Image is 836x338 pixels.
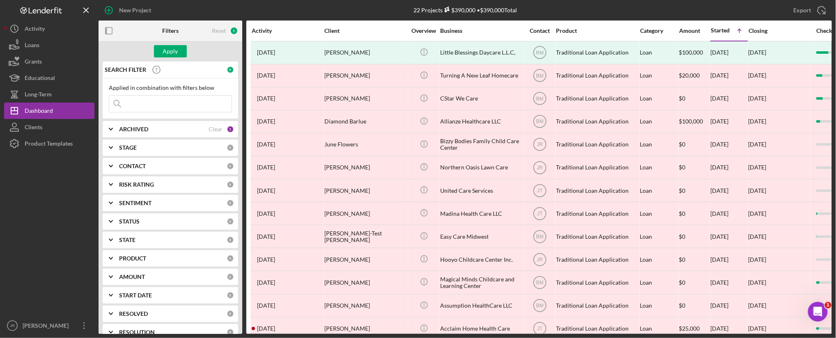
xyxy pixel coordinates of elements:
[227,66,234,73] div: 0
[537,326,543,332] text: JT
[640,203,678,224] div: Loan
[749,256,767,263] time: [DATE]
[257,164,275,171] time: 2024-04-24 01:04
[556,180,638,201] div: Traditional Loan Application
[537,257,543,263] text: JR
[154,45,187,57] button: Apply
[257,256,275,263] time: 2024-07-26 01:02
[227,144,234,151] div: 0
[227,218,234,225] div: 0
[679,42,710,64] div: $100,000
[440,111,522,132] div: Allianze Healthcare LLC
[324,27,407,34] div: Client
[679,180,710,201] div: $0
[440,249,522,270] div: Hooyo Childcare Center Inc.
[440,65,522,87] div: Turning A New Leaf Homecare
[25,135,73,154] div: Product Templates
[749,325,767,332] time: [DATE]
[794,2,811,18] div: Export
[209,126,223,132] div: Clear
[227,199,234,207] div: 0
[4,135,94,152] button: Product Templates
[252,27,324,34] div: Activity
[749,279,767,286] time: [DATE]
[440,180,522,201] div: United Care Services
[556,249,638,270] div: Traditional Loan Application
[640,272,678,293] div: Loan
[440,226,522,247] div: Easy Care Midwest
[440,203,522,224] div: Madina Health Care LLC
[640,134,678,155] div: Loan
[227,126,234,133] div: 1
[230,27,238,35] div: 1
[440,295,522,317] div: Assumption HealthCare LLC
[21,317,74,336] div: [PERSON_NAME]
[640,157,678,178] div: Loan
[4,86,94,103] a: Long-Term
[162,27,179,34] b: Filters
[536,96,544,102] text: BM
[640,226,678,247] div: Loan
[640,295,678,317] div: Loan
[556,65,638,87] div: Traditional Loan Application
[119,292,152,299] b: START DATE
[440,157,522,178] div: Northern Oasis Lawn Care
[25,103,53,121] div: Dashboard
[536,73,544,79] text: BM
[119,274,145,280] b: AMOUNT
[440,134,522,155] div: Bizzy Bodies Family Child Care Center
[808,302,828,322] iframe: Intercom live chat
[679,134,710,155] div: $0
[536,50,544,56] text: RM
[440,272,522,293] div: Magical Minds Childcare and Learning Center
[711,180,748,201] div: [DATE]
[640,65,678,87] div: Loan
[711,88,748,110] div: [DATE]
[524,27,555,34] div: Contact
[227,181,234,188] div: 0
[25,119,42,137] div: Clients
[711,226,748,247] div: [DATE]
[749,164,767,171] time: [DATE]
[679,88,710,110] div: $0
[4,70,94,86] button: Educational
[536,119,544,125] text: BM
[679,157,710,178] div: $0
[440,88,522,110] div: CStar We Care
[227,162,234,170] div: 0
[556,295,638,317] div: Traditional Loan Application
[257,302,275,309] time: 2024-09-18 05:40
[537,142,543,148] text: JR
[4,53,94,70] a: Grants
[556,27,638,34] div: Product
[640,249,678,270] div: Loan
[556,203,638,224] div: Traditional Loan Application
[25,70,55,88] div: Educational
[537,188,543,194] text: JT
[711,65,748,87] div: [DATE]
[119,181,154,188] b: RISK RATING
[324,65,407,87] div: [PERSON_NAME]
[640,27,678,34] div: Category
[119,311,148,317] b: RESOLVED
[25,53,42,72] div: Grants
[679,226,710,247] div: $0
[443,7,475,14] div: $390,000
[679,295,710,317] div: $0
[536,303,544,309] text: BM
[537,211,543,217] text: JT
[324,249,407,270] div: [PERSON_NAME]
[825,302,831,308] span: 1
[119,126,148,132] b: ARCHIVED
[749,72,767,79] time: [DATE]
[640,111,678,132] div: Loan
[4,21,94,37] a: Activity
[119,144,137,151] b: STAGE
[711,272,748,293] div: [DATE]
[679,65,710,87] div: $20,000
[556,157,638,178] div: Traditional Loan Application
[324,157,407,178] div: [PERSON_NAME]
[227,310,234,317] div: 0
